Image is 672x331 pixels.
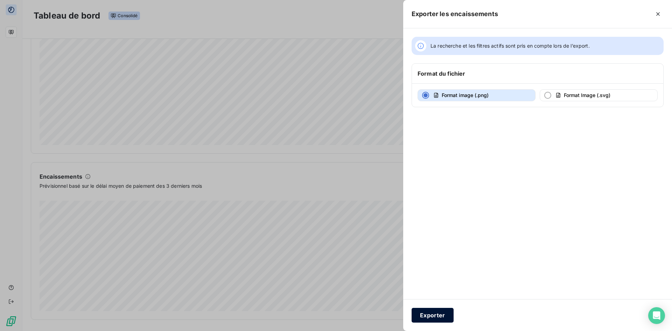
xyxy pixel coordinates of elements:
span: Format Image (.svg) [564,92,610,98]
button: Exporter [412,308,454,323]
div: Open Intercom Messenger [648,307,665,324]
button: Format Image (.svg) [540,89,658,101]
h5: Exporter les encaissements [412,9,498,19]
button: Format image (.png) [418,89,535,101]
h6: Format du fichier [418,69,465,78]
span: La recherche et les filtres actifs sont pris en compte lors de l’export. [430,42,590,49]
span: Format image (.png) [442,92,489,98]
